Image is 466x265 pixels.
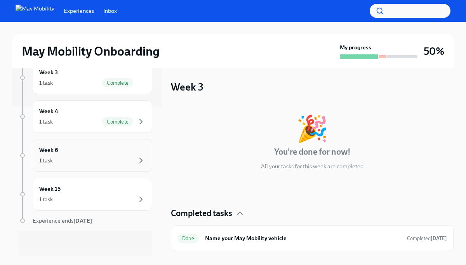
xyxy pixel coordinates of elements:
h6: Week 3 [39,68,58,77]
span: Done [177,235,199,241]
div: 1 task [39,79,53,87]
h3: Week 3 [171,80,203,94]
span: Experience ends [33,217,92,224]
span: Complete [102,119,133,125]
div: 🎉 [296,116,328,141]
h4: You're done for now! [274,146,351,158]
h6: Name your May Mobility vehicle [205,234,401,242]
span: Completed [407,235,447,241]
h6: Week 4 [39,107,58,115]
strong: [DATE] [73,217,92,224]
h4: Completed tasks [171,207,232,219]
strong: [DATE] [431,235,447,241]
img: May Mobility [16,5,54,17]
a: Inbox [103,7,117,15]
div: 1 task [39,195,53,203]
h3: 50% [424,44,444,58]
strong: My progress [340,44,371,51]
a: Week 41 taskComplete [19,100,152,133]
span: October 13th, 2025 16:16 [407,235,447,242]
div: 1 task [39,157,53,164]
a: Week 31 taskComplete [19,61,152,94]
p: All your tasks for this week are completed [261,162,363,170]
h6: Week 6 [39,146,58,154]
a: DoneName your May Mobility vehicleCompleted[DATE] [177,232,447,244]
a: Week 151 task [19,178,152,211]
span: Complete [102,80,133,86]
div: 1 task [39,118,53,126]
a: Experiences [64,7,94,15]
a: Week 61 task [19,139,152,172]
h6: Week 15 [39,185,61,193]
div: Completed tasks [171,207,454,219]
h2: May Mobility Onboarding [22,44,160,59]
